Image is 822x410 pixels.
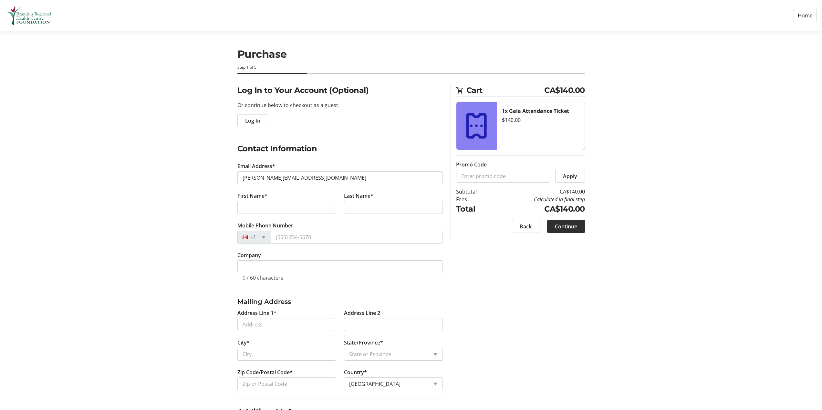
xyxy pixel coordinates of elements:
[344,368,367,376] label: Country*
[456,203,493,215] td: Total
[544,85,585,96] span: CA$140.00
[237,309,276,317] label: Address Line 1*
[456,195,493,203] td: Fees
[237,85,443,96] h2: Log In to Your Account (Optional)
[237,222,293,229] label: Mobile Phone Number
[456,161,487,168] label: Promo Code
[5,3,51,28] img: Brandon Regional Health Centre Foundation's Logo
[237,101,443,109] p: Or continue below to checkout as a guest.
[493,188,585,195] td: CA$140.00
[237,65,585,70] div: Step 1 of 5
[512,220,539,233] button: Back
[237,114,268,127] button: Log In
[237,368,293,376] label: Zip Code/Postal Code*
[271,231,443,244] input: (506) 234-5678
[237,377,336,390] input: Zip or Postal Code
[555,223,577,230] span: Continue
[344,309,380,317] label: Address Line 2
[344,339,383,346] label: State/Province*
[563,172,577,180] span: Apply
[502,107,569,115] strong: 1x Gala Attendance Ticket
[493,203,585,215] td: CA$140.00
[555,170,585,183] button: Apply
[547,220,585,233] button: Continue
[237,251,261,259] label: Company
[237,339,250,346] label: City*
[237,318,336,331] input: Address
[243,274,283,281] tr-character-limit: 0 / 60 characters
[520,223,532,230] span: Back
[466,85,545,96] span: Cart
[493,195,585,203] td: Calculated in final step
[237,143,443,155] h2: Contact Information
[237,192,267,200] label: First Name*
[456,188,493,195] td: Subtotal
[245,117,260,125] span: Log In
[237,297,443,306] h3: Mailing Address
[456,170,550,183] input: Enter promo code
[237,348,336,361] input: City
[794,9,817,22] a: Home
[237,162,275,170] label: Email Address*
[237,46,585,62] h1: Purchase
[344,192,373,200] label: Last Name*
[502,116,579,124] div: $140.00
